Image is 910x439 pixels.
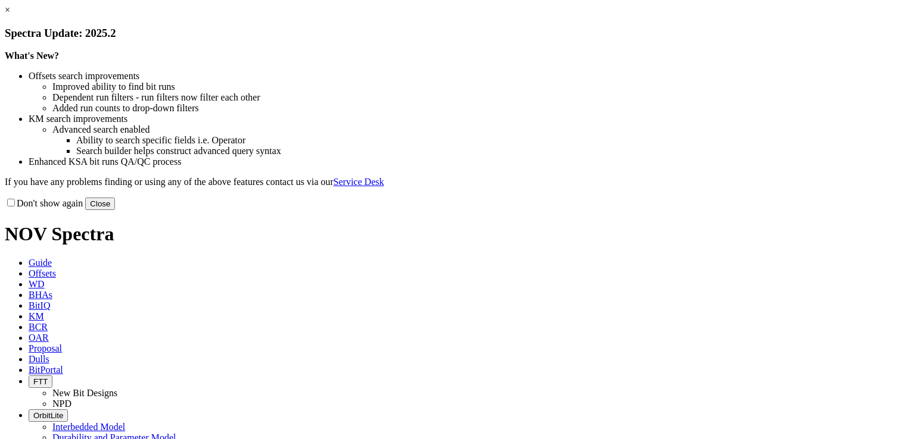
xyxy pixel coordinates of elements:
[52,81,905,92] li: Improved ability to find bit runs
[76,135,905,146] li: Ability to search specific fields i.e. Operator
[29,258,52,268] span: Guide
[33,377,48,386] span: FTT
[52,422,125,432] a: Interbedded Model
[76,146,905,156] li: Search builder helps construct advanced query syntax
[29,156,905,167] li: Enhanced KSA bit runs QA/QC process
[7,199,15,206] input: Don't show again
[29,322,48,332] span: BCR
[5,5,10,15] a: ×
[29,333,49,343] span: OAR
[5,51,59,61] strong: What's New?
[29,114,905,124] li: KM search improvements
[29,300,50,311] span: BitIQ
[52,388,117,398] a: New Bit Designs
[29,354,49,364] span: Dulls
[29,365,63,375] span: BitPortal
[52,399,71,409] a: NPD
[85,197,115,210] button: Close
[29,343,62,353] span: Proposal
[33,411,63,420] span: OrbitLite
[5,223,905,245] h1: NOV Spectra
[5,198,83,208] label: Don't show again
[29,290,52,300] span: BHAs
[52,103,905,114] li: Added run counts to drop-down filters
[29,268,56,278] span: Offsets
[29,71,905,81] li: Offsets search improvements
[29,279,45,289] span: WD
[5,177,905,187] p: If you have any problems finding or using any of the above features contact us via our
[5,27,905,40] h3: Spectra Update: 2025.2
[52,92,905,103] li: Dependent run filters - run filters now filter each other
[52,124,905,135] li: Advanced search enabled
[334,177,384,187] a: Service Desk
[29,311,44,321] span: KM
